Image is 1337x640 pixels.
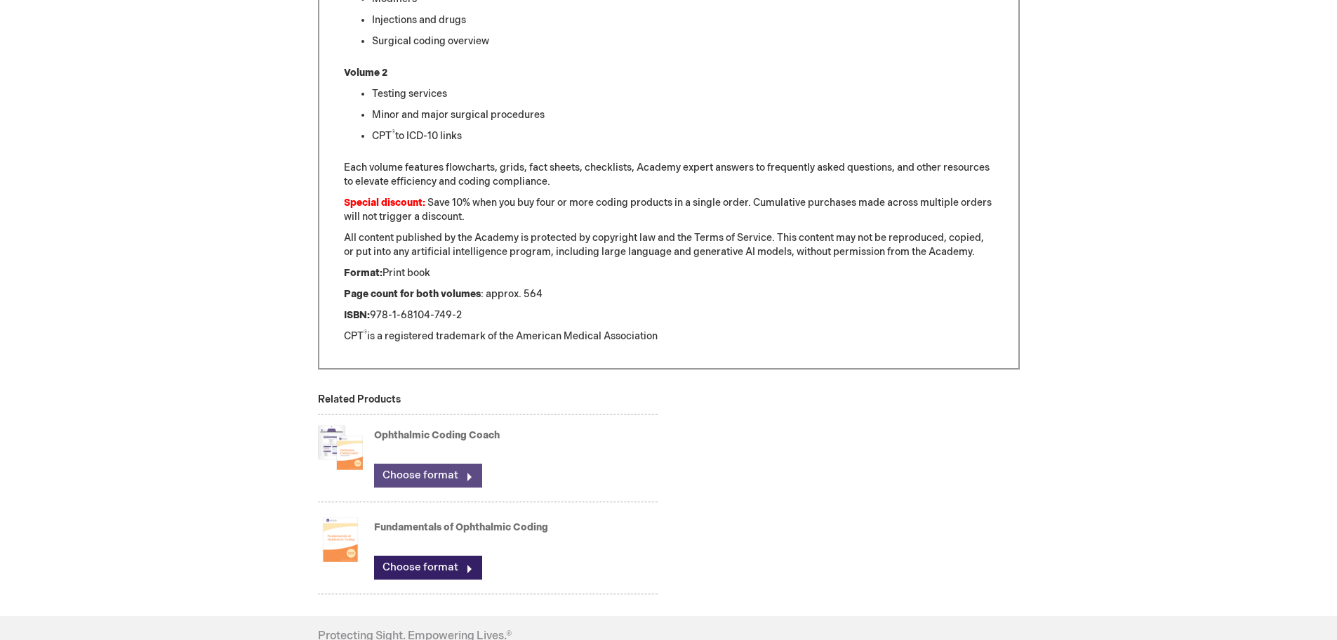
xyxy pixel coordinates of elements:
[392,129,395,138] sup: ®
[344,309,370,321] strong: ISBN:
[344,329,994,344] p: CPT is a registered trademark of the American Medical Association
[374,464,482,488] a: Choose format
[372,34,994,48] li: Surgical coding overview
[372,13,994,27] li: Injections and drugs
[318,393,401,405] strong: Related Products
[344,267,383,279] strong: Format:
[344,231,994,259] p: All content published by the Academy is protected by copyright law and the Terms of Service. This...
[318,511,363,568] img: Fundamentals of Ophthalmic Coding
[374,556,482,580] a: Choose format
[374,521,548,533] a: Fundamentals of Ophthalmic Coding
[372,129,994,143] li: CPT to ICD-10 links
[344,67,387,79] strong: Volume 2
[344,308,994,322] p: 978-1-68104-749-2
[344,197,425,209] strong: Special discount:
[344,161,994,189] p: Each volume features flowcharts, grids, fact sheets, checklists, Academy expert answers to freque...
[344,266,994,280] p: Print book
[364,329,367,338] sup: ®
[372,108,994,122] li: Minor and major surgical procedures
[374,429,500,441] a: Ophthalmic Coding Coach
[318,419,363,476] img: Ophthalmic Coding Coach
[344,196,994,224] p: Save 10% when you buy four or more coding products in a single order. Cumulative purchases made a...
[344,287,994,301] p: : approx. 564
[372,87,994,101] li: Testing services
[344,288,481,300] strong: Page count for both volumes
